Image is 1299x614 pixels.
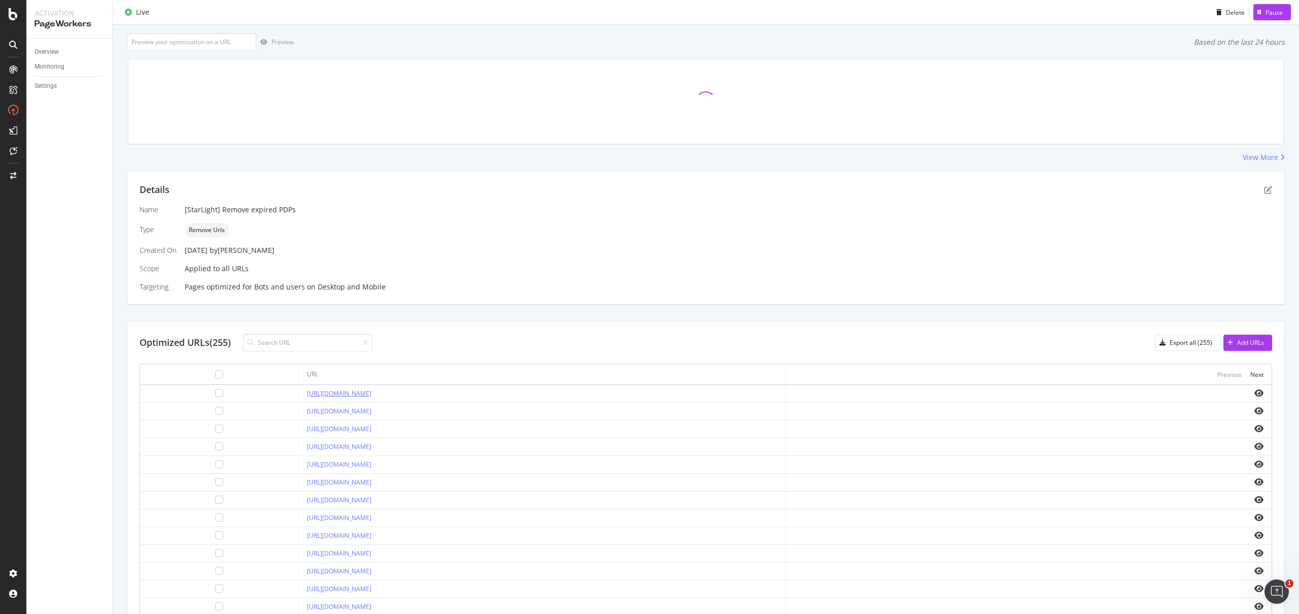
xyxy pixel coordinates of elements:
[1237,338,1264,347] div: Add URLs
[1254,513,1263,522] i: eye
[1254,460,1263,468] i: eye
[1254,567,1263,575] i: eye
[1243,152,1278,163] div: View More
[1254,389,1263,397] i: eye
[307,549,371,558] a: [URL][DOMAIN_NAME]
[307,567,371,575] a: [URL][DOMAIN_NAME]
[185,223,229,237] div: neutral label
[1254,407,1263,415] i: eye
[1285,579,1293,588] span: 1
[185,245,1272,255] div: [DATE]
[35,61,105,72] a: Monitoring
[307,585,371,593] a: [URL][DOMAIN_NAME]
[140,205,1272,292] div: Applied to all URLs
[140,282,177,292] div: Targeting
[127,33,256,51] input: Preview your optimization on a URL
[271,38,294,46] div: Preview
[140,183,169,197] div: Details
[1253,4,1291,20] button: Pause
[307,602,371,611] a: [URL][DOMAIN_NAME]
[307,442,371,451] a: [URL][DOMAIN_NAME]
[35,81,105,91] a: Settings
[140,205,177,215] div: Name
[1250,370,1263,379] div: Next
[318,282,386,292] div: Desktop and Mobile
[307,370,318,379] div: URL
[140,245,177,255] div: Created On
[1266,8,1283,16] div: Pause
[1212,4,1245,20] button: Delete
[35,47,59,57] div: Overview
[1254,425,1263,433] i: eye
[307,425,371,433] a: [URL][DOMAIN_NAME]
[1155,335,1221,351] button: Export all (255)
[1226,8,1245,16] div: Delete
[1254,549,1263,557] i: eye
[210,245,275,255] div: by [PERSON_NAME]
[140,336,231,349] div: Optimized URLs (255)
[1264,579,1289,604] iframe: Intercom live chat
[307,478,371,487] a: [URL][DOMAIN_NAME]
[1217,370,1242,379] div: Previous
[35,8,104,18] div: Activation
[307,407,371,415] a: [URL][DOMAIN_NAME]
[1217,368,1242,380] button: Previous
[136,7,149,17] div: Live
[35,47,105,57] a: Overview
[1264,186,1272,194] div: pen-to-square
[307,389,371,398] a: [URL][DOMAIN_NAME]
[140,264,177,274] div: Scope
[1254,531,1263,539] i: eye
[1254,602,1263,610] i: eye
[307,460,371,469] a: [URL][DOMAIN_NAME]
[140,224,177,235] div: Type
[307,496,371,504] a: [URL][DOMAIN_NAME]
[1254,478,1263,486] i: eye
[1254,496,1263,504] i: eye
[189,227,225,233] span: Remove Urls
[185,205,1272,215] div: [StarLight] Remove expired PDPs
[1254,585,1263,593] i: eye
[35,81,57,91] div: Settings
[243,334,372,351] input: Search URL
[1254,442,1263,450] i: eye
[1250,368,1263,380] button: Next
[185,282,1272,292] div: Pages optimized for on
[1170,338,1212,347] div: Export all (255)
[307,531,371,540] a: [URL][DOMAIN_NAME]
[254,282,305,292] div: Bots and users
[1243,152,1285,163] a: View More
[307,513,371,522] a: [URL][DOMAIN_NAME]
[256,34,294,50] button: Preview
[35,61,64,72] div: Monitoring
[35,18,104,30] div: PageWorkers
[1194,37,1285,47] div: Based on the last 24 hours
[1223,335,1272,351] button: Add URLs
